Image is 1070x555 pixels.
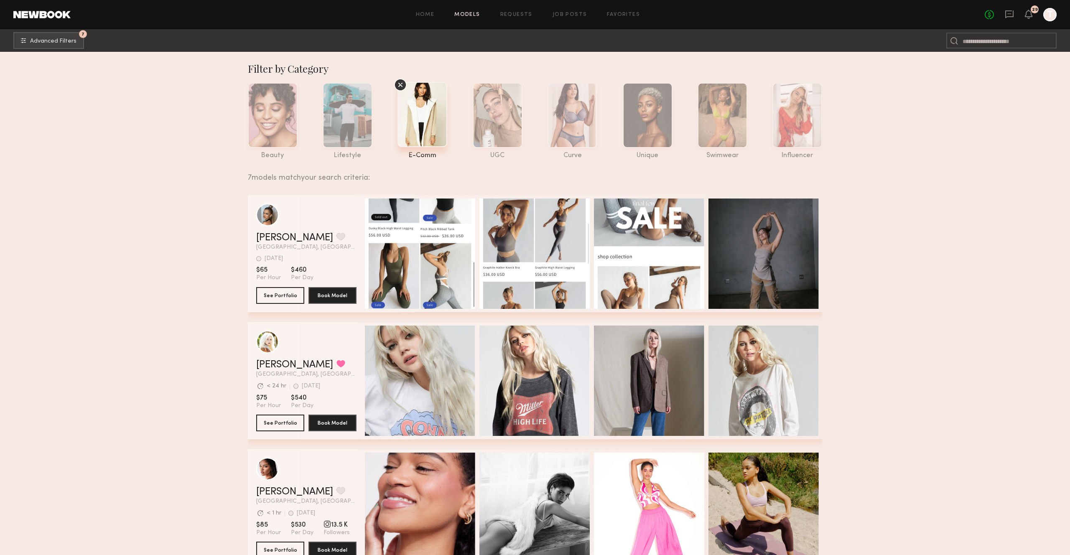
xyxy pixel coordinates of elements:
[256,394,281,402] span: $75
[607,12,640,18] a: Favorites
[267,510,281,516] div: < 1 hr
[454,12,480,18] a: Models
[256,402,281,410] span: Per Hour
[256,287,304,304] button: See Portfolio
[1043,8,1057,21] a: T
[256,499,357,504] span: [GEOGRAPHIC_DATA], [GEOGRAPHIC_DATA]
[473,152,522,159] div: UGC
[324,529,350,537] span: Followers
[267,383,286,389] div: < 24 hr
[248,152,298,159] div: beauty
[323,152,372,159] div: lifestyle
[256,233,333,243] a: [PERSON_NAME]
[416,12,435,18] a: Home
[291,274,313,282] span: Per Day
[256,360,333,370] a: [PERSON_NAME]
[297,510,315,516] div: [DATE]
[256,415,304,431] button: See Portfolio
[500,12,532,18] a: Requests
[256,266,281,274] span: $65
[256,529,281,537] span: Per Hour
[548,152,597,159] div: curve
[256,487,333,497] a: [PERSON_NAME]
[308,415,357,431] button: Book Model
[256,521,281,529] span: $85
[291,529,313,537] span: Per Day
[291,402,313,410] span: Per Day
[265,256,283,262] div: [DATE]
[308,287,357,304] button: Book Model
[623,152,673,159] div: unique
[248,164,816,182] div: 7 models match your search criteria:
[324,521,350,529] span: 13.5 K
[82,32,84,36] span: 7
[397,152,447,159] div: e-comm
[291,394,313,402] span: $540
[291,521,313,529] span: $530
[256,244,357,250] span: [GEOGRAPHIC_DATA], [GEOGRAPHIC_DATA]
[13,32,84,49] button: 7Advanced Filters
[302,383,320,389] div: [DATE]
[698,152,747,159] div: swimwear
[772,152,822,159] div: influencer
[30,38,76,44] span: Advanced Filters
[256,274,281,282] span: Per Hour
[291,266,313,274] span: $460
[248,62,823,75] div: Filter by Category
[256,372,357,377] span: [GEOGRAPHIC_DATA], [GEOGRAPHIC_DATA]
[1032,8,1038,12] div: 29
[553,12,587,18] a: Job Posts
